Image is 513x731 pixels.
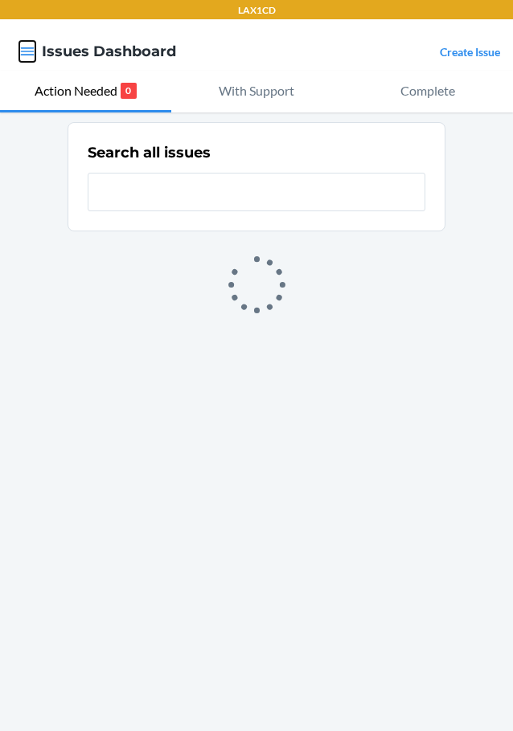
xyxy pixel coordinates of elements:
a: Create Issue [440,45,500,59]
p: Action Needed [35,81,117,100]
p: Complete [400,81,455,100]
button: With Support [171,71,343,112]
p: 0 [121,83,137,99]
button: Complete [342,71,513,112]
h4: Issues Dashboard [42,41,176,62]
h2: Search all issues [88,142,211,163]
p: LAX1CD [238,3,276,18]
p: With Support [219,81,294,100]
